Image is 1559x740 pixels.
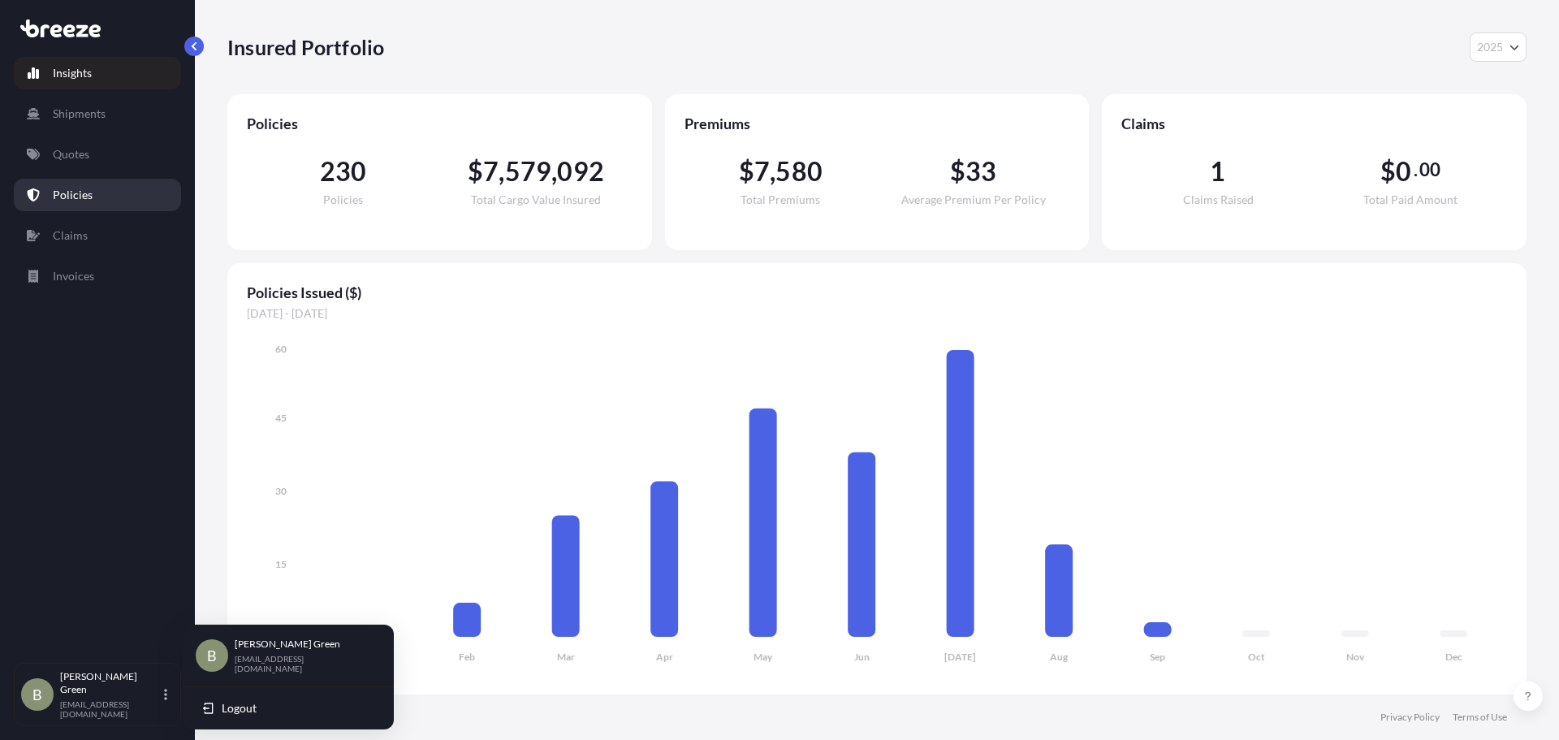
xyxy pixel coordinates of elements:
[189,694,387,723] button: Logout
[471,194,601,206] span: Total Cargo Value Insured
[1050,651,1069,663] tspan: Aug
[275,485,287,497] tspan: 30
[854,651,870,663] tspan: Jun
[247,114,633,133] span: Policies
[320,158,367,184] span: 230
[1396,158,1411,184] span: 0
[275,343,287,355] tspan: 60
[247,283,1507,302] span: Policies Issued ($)
[1380,158,1396,184] span: $
[468,158,483,184] span: $
[483,158,499,184] span: 7
[741,194,820,206] span: Total Premiums
[53,187,93,203] p: Policies
[1210,158,1225,184] span: 1
[32,686,42,703] span: B
[656,651,673,663] tspan: Apr
[247,305,1507,322] span: [DATE] - [DATE]
[60,699,161,719] p: [EMAIL_ADDRESS][DOMAIN_NAME]
[557,158,604,184] span: 092
[551,158,557,184] span: ,
[1419,163,1440,176] span: 00
[1121,114,1507,133] span: Claims
[754,651,773,663] tspan: May
[222,700,257,716] span: Logout
[1363,194,1458,206] span: Total Paid Amount
[557,651,575,663] tspan: Mar
[14,97,181,130] a: Shipments
[53,65,92,81] p: Insights
[1414,163,1418,176] span: .
[53,227,88,244] p: Claims
[499,158,504,184] span: ,
[1248,651,1265,663] tspan: Oct
[775,158,823,184] span: 580
[459,651,475,663] tspan: Feb
[235,654,368,673] p: [EMAIL_ADDRESS][DOMAIN_NAME]
[770,158,775,184] span: ,
[53,106,106,122] p: Shipments
[739,158,754,184] span: $
[275,412,287,424] tspan: 45
[227,34,384,60] p: Insured Portfolio
[1183,194,1254,206] span: Claims Raised
[754,158,770,184] span: 7
[505,158,552,184] span: 579
[1453,711,1507,724] a: Terms of Use
[14,179,181,211] a: Policies
[901,194,1046,206] span: Average Premium Per Policy
[275,558,287,570] tspan: 15
[53,268,94,284] p: Invoices
[1477,39,1503,55] span: 2025
[965,158,996,184] span: 33
[1380,711,1440,724] a: Privacy Policy
[944,651,976,663] tspan: [DATE]
[60,670,161,696] p: [PERSON_NAME] Green
[1445,651,1462,663] tspan: Dec
[53,146,89,162] p: Quotes
[235,638,368,651] p: [PERSON_NAME] Green
[1150,651,1165,663] tspan: Sep
[14,260,181,292] a: Invoices
[950,158,965,184] span: $
[684,114,1070,133] span: Premiums
[1470,32,1527,62] button: Year Selector
[1346,651,1365,663] tspan: Nov
[14,219,181,252] a: Claims
[207,647,217,664] span: B
[14,57,181,89] a: Insights
[14,138,181,171] a: Quotes
[323,194,363,206] span: Policies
